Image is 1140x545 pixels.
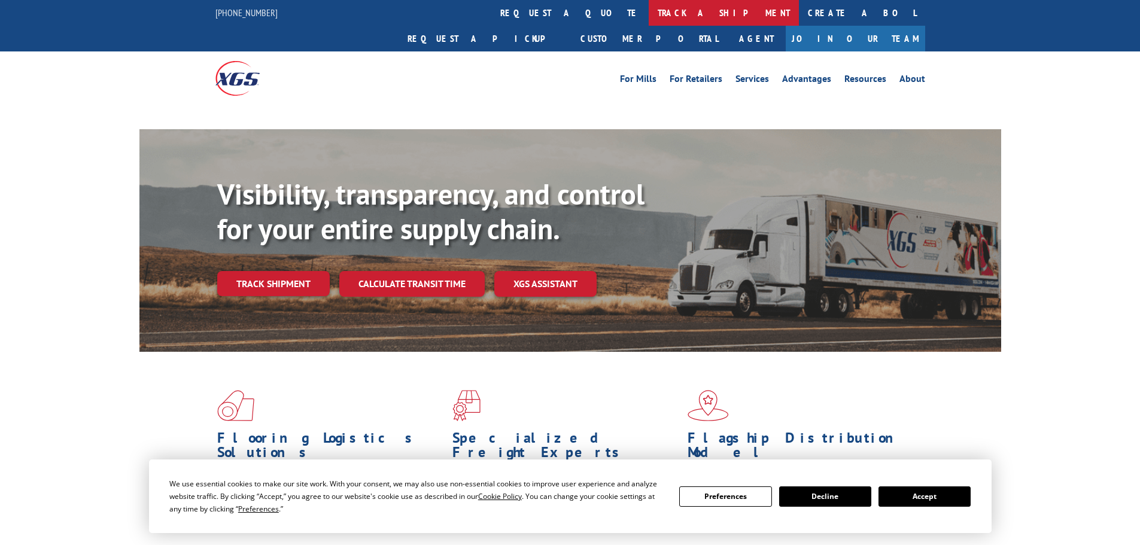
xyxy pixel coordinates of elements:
[217,431,443,465] h1: Flooring Logistics Solutions
[149,459,992,533] div: Cookie Consent Prompt
[779,486,871,507] button: Decline
[452,431,679,465] h1: Specialized Freight Experts
[620,74,656,87] a: For Mills
[494,271,597,297] a: XGS ASSISTANT
[452,390,481,421] img: xgs-icon-focused-on-flooring-red
[844,74,886,87] a: Resources
[782,74,831,87] a: Advantages
[217,271,330,296] a: Track shipment
[735,74,769,87] a: Services
[786,26,925,51] a: Join Our Team
[478,491,522,501] span: Cookie Policy
[670,74,722,87] a: For Retailers
[217,175,645,247] b: Visibility, transparency, and control for your entire supply chain.
[899,74,925,87] a: About
[399,26,571,51] a: Request a pickup
[727,26,786,51] a: Agent
[339,271,485,297] a: Calculate transit time
[679,486,771,507] button: Preferences
[688,390,729,421] img: xgs-icon-flagship-distribution-model-red
[688,431,914,465] h1: Flagship Distribution Model
[238,504,279,514] span: Preferences
[215,7,278,19] a: [PHONE_NUMBER]
[217,390,254,421] img: xgs-icon-total-supply-chain-intelligence-red
[169,477,665,515] div: We use essential cookies to make our site work. With your consent, we may also use non-essential ...
[571,26,727,51] a: Customer Portal
[878,486,971,507] button: Accept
